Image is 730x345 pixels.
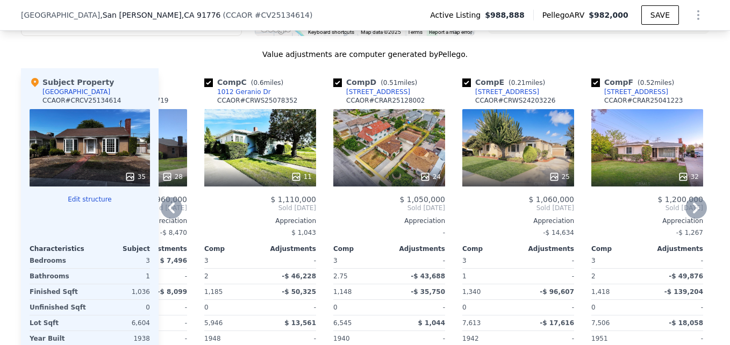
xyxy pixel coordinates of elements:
[669,319,703,327] span: -$ 18,058
[591,88,668,96] a: [STREET_ADDRESS]
[92,315,150,330] div: 6,604
[591,257,596,264] span: 3
[42,96,121,105] div: CCAOR # CRCV25134614
[204,77,288,88] div: Comp C
[664,288,703,296] span: -$ 139,204
[133,269,187,284] div: -
[262,253,316,268] div: -
[542,10,589,20] span: Pellego ARV
[649,253,703,268] div: -
[204,88,271,96] a: 1012 Geranio Dr
[520,253,574,268] div: -
[282,288,316,296] span: -$ 50,325
[485,10,525,20] span: $988,888
[383,79,398,87] span: 0.51
[676,229,703,236] span: -$ 1,267
[131,245,187,253] div: Adjustments
[308,28,354,36] button: Keyboard shortcuts
[204,217,316,225] div: Appreciation
[333,77,421,88] div: Comp D
[430,10,485,20] span: Active Listing
[247,79,288,87] span: ( miles)
[591,217,703,225] div: Appreciation
[282,272,316,280] span: -$ 46,228
[204,304,209,311] span: 0
[520,300,574,315] div: -
[462,288,481,296] span: 1,340
[649,300,703,315] div: -
[462,245,518,253] div: Comp
[333,304,338,311] span: 0
[162,171,183,182] div: 28
[160,229,187,236] span: -$ 8,470
[204,257,209,264] span: 3
[511,79,526,87] span: 0.21
[475,96,555,105] div: CCAOR # CRWS24203226
[270,195,316,204] span: $ 1,110,000
[204,204,316,212] span: Sold [DATE]
[333,288,352,296] span: 1,148
[591,245,647,253] div: Comp
[389,245,445,253] div: Adjustments
[462,257,467,264] span: 3
[669,272,703,280] span: -$ 49,876
[678,171,699,182] div: 32
[591,288,610,296] span: 1,418
[540,319,574,327] span: -$ 17,616
[217,96,297,105] div: CCAOR # CRWS25078352
[633,79,678,87] span: ( miles)
[591,77,678,88] div: Comp F
[391,300,445,315] div: -
[333,204,445,212] span: Sold [DATE]
[204,245,260,253] div: Comp
[92,253,150,268] div: 3
[223,10,313,20] div: ( )
[462,304,467,311] span: 0
[262,300,316,315] div: -
[160,257,187,264] span: $ 7,496
[182,11,221,19] span: , CA 91776
[21,10,100,20] span: [GEOGRAPHIC_DATA]
[30,315,88,330] div: Lot Sqft
[688,4,709,26] button: Show Options
[21,49,709,60] div: Value adjustments are computer generated by Pellego .
[647,245,703,253] div: Adjustments
[158,288,187,296] span: -$ 8,099
[640,79,655,87] span: 0.52
[204,319,223,327] span: 5,946
[549,171,570,182] div: 25
[418,319,445,327] span: $ 1,044
[376,79,421,87] span: ( miles)
[30,269,88,284] div: Bathrooms
[30,77,114,88] div: Subject Property
[92,284,150,299] div: 1,036
[30,300,88,315] div: Unfinished Sqft
[253,79,263,87] span: 0.6
[100,10,220,20] span: , San [PERSON_NAME]
[462,204,574,212] span: Sold [DATE]
[204,269,258,284] div: 2
[462,269,516,284] div: 1
[291,171,312,182] div: 11
[291,229,316,236] span: $ 1,043
[30,284,88,299] div: Finished Sqft
[420,171,441,182] div: 24
[30,245,90,253] div: Characteristics
[217,88,271,96] div: 1012 Geranio Dr
[346,96,425,105] div: CCAOR # CRAR25128002
[462,88,539,96] a: [STREET_ADDRESS]
[133,300,187,315] div: -
[462,217,574,225] div: Appreciation
[30,195,150,204] button: Edit structure
[346,88,410,96] div: [STREET_ADDRESS]
[92,269,150,284] div: 1
[504,79,549,87] span: ( miles)
[333,217,445,225] div: Appreciation
[226,11,253,19] span: CCAOR
[641,5,679,25] button: SAVE
[520,269,574,284] div: -
[149,195,187,204] span: $ 960,000
[407,29,423,35] a: Terms (opens in new tab)
[391,253,445,268] div: -
[333,257,338,264] span: 3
